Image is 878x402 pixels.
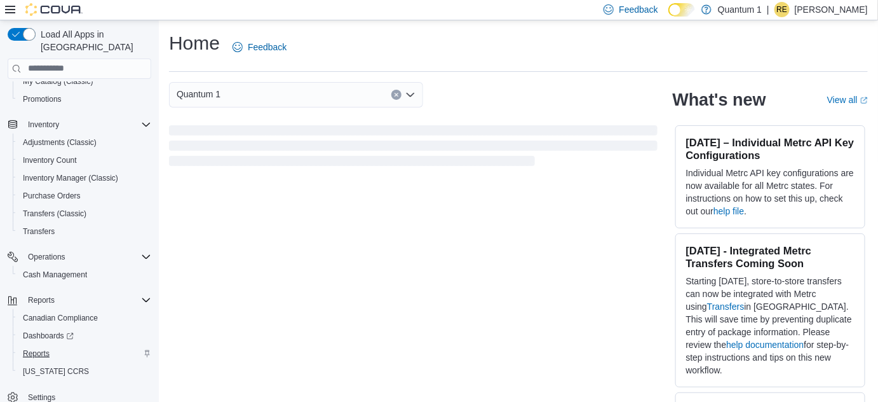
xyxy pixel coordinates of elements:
button: Inventory Manager (Classic) [13,169,156,187]
a: Promotions [18,92,67,107]
span: Canadian Compliance [23,313,98,323]
div: Robynne Edwards [774,2,790,17]
span: Reports [28,295,55,305]
button: Canadian Compliance [13,309,156,327]
span: Inventory Manager (Classic) [23,173,118,183]
span: Transfers [23,226,55,237]
span: Purchase Orders [18,188,151,204]
a: Transfers [707,301,745,312]
button: Promotions [13,90,156,108]
h1: Home [169,31,220,56]
span: Canadian Compliance [18,310,151,326]
span: Loading [169,128,658,169]
a: Inventory Count [18,153,82,168]
span: Feedback [619,3,658,16]
a: Dashboards [18,328,79,343]
svg: External link [860,97,868,104]
span: Cash Management [23,270,87,280]
span: My Catalog (Classic) [18,74,151,89]
button: Inventory Count [13,151,156,169]
a: help documentation [726,340,804,350]
a: Reports [18,346,55,361]
span: Load All Apps in [GEOGRAPHIC_DATA] [36,28,151,53]
p: [PERSON_NAME] [795,2,868,17]
button: Inventory [3,116,156,134]
h3: [DATE] - Integrated Metrc Transfers Coming Soon [686,244,854,270]
a: Transfers (Classic) [18,206,91,221]
button: Adjustments (Classic) [13,134,156,151]
button: Clear input [391,90,402,100]
span: Purchase Orders [23,191,81,201]
input: Dark Mode [668,3,695,17]
span: Washington CCRS [18,364,151,379]
button: Open list of options [405,90,415,100]
p: Starting [DATE], store-to-store transfers can now be integrated with Metrc using in [GEOGRAPHIC_D... [686,275,854,377]
p: Individual Metrc API key configurations are now available for all Metrc states. For instructions ... [686,167,854,218]
span: My Catalog (Classic) [23,76,93,87]
span: Promotions [18,92,151,107]
button: [US_STATE] CCRS [13,363,156,380]
span: Adjustments (Classic) [18,135,151,150]
a: Cash Management [18,267,92,282]
a: [US_STATE] CCRS [18,364,94,379]
span: Transfers (Classic) [18,206,151,221]
button: Reports [13,345,156,363]
button: Purchase Orders [13,187,156,205]
span: Inventory Count [18,153,151,168]
span: Adjustments (Classic) [23,137,97,148]
button: Transfers [13,223,156,240]
button: Reports [23,293,60,308]
span: Reports [23,293,151,308]
h3: [DATE] – Individual Metrc API Key Configurations [686,136,854,162]
span: Transfers [18,224,151,239]
span: Inventory [28,120,59,130]
span: Promotions [23,94,62,104]
a: Dashboards [13,327,156,345]
span: Feedback [248,41,287,53]
a: Feedback [227,34,292,60]
span: RE [777,2,788,17]
a: My Catalog (Classic) [18,74,98,89]
span: Inventory Manager (Classic) [18,170,151,186]
button: Inventory [23,117,64,132]
a: Adjustments (Classic) [18,135,102,150]
a: Inventory Manager (Classic) [18,170,123,186]
span: Reports [18,346,151,361]
a: Transfers [18,224,60,239]
span: Cash Management [18,267,151,282]
span: Operations [23,249,151,265]
span: Reports [23,349,50,359]
p: | [767,2,769,17]
span: Transfers (Classic) [23,209,86,219]
a: Purchase Orders [18,188,86,204]
span: Dashboards [23,331,74,341]
button: Transfers (Classic) [13,205,156,223]
h2: What's new [673,90,766,110]
a: View allExternal link [827,95,868,105]
span: Dashboards [18,328,151,343]
button: Operations [3,248,156,266]
button: Operations [23,249,71,265]
span: Inventory Count [23,155,77,165]
a: help file [713,206,744,216]
button: Cash Management [13,266,156,284]
button: My Catalog (Classic) [13,73,156,90]
button: Reports [3,291,156,309]
span: Quantum 1 [177,87,220,102]
span: Operations [28,252,65,262]
span: [US_STATE] CCRS [23,366,89,377]
img: Cova [25,3,83,16]
span: Inventory [23,117,151,132]
a: Canadian Compliance [18,310,103,326]
p: Quantum 1 [718,2,762,17]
